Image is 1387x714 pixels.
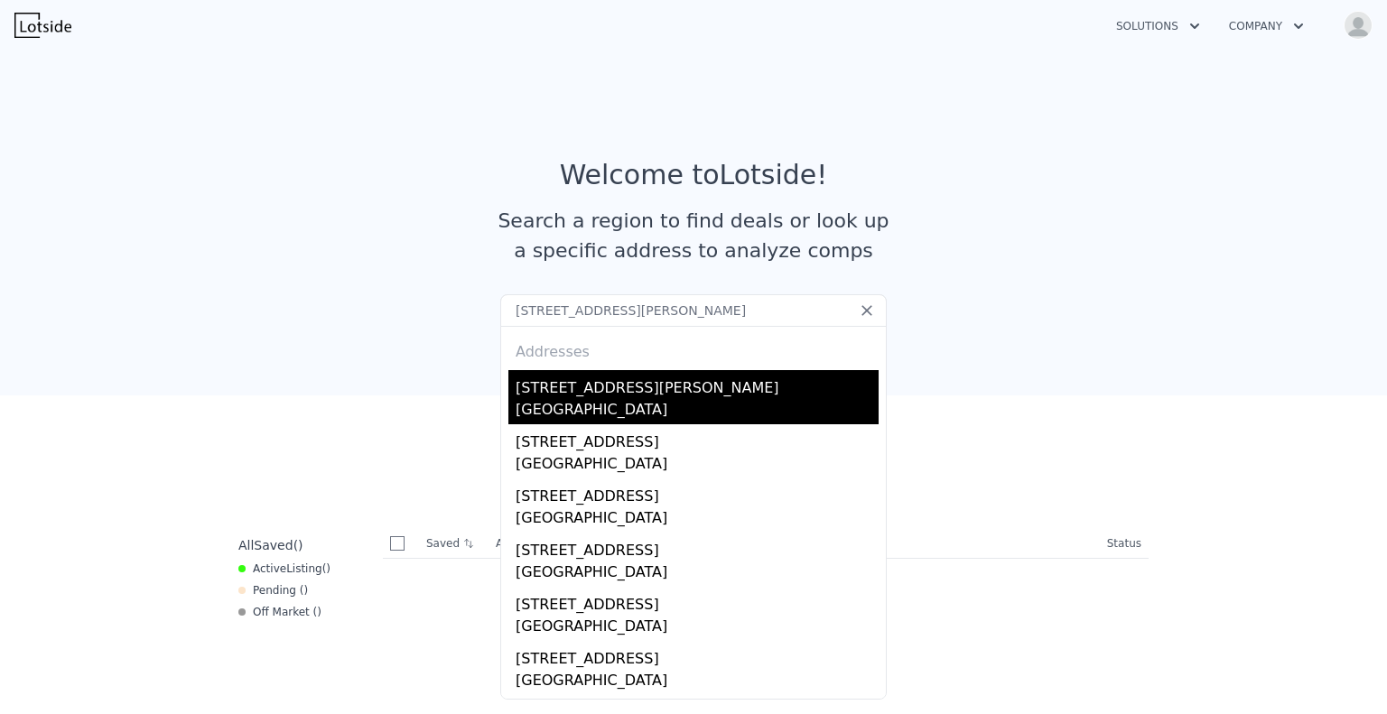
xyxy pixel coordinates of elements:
div: Addresses [508,327,879,370]
span: Active ( ) [253,561,330,576]
div: [STREET_ADDRESS] [516,587,879,616]
button: Company [1215,10,1318,42]
button: Solutions [1102,10,1215,42]
div: [STREET_ADDRESS] [516,478,879,507]
th: Status [1100,529,1149,559]
div: [STREET_ADDRESS] [516,533,879,561]
div: [GEOGRAPHIC_DATA] [516,670,879,695]
div: All ( ) [238,536,303,554]
div: [GEOGRAPHIC_DATA] [516,507,879,533]
img: Lotside [14,13,71,38]
div: Off Market ( ) [238,605,321,619]
th: Saved [419,529,489,558]
div: [GEOGRAPHIC_DATA] [516,399,879,424]
th: Address [489,529,1100,559]
div: [GEOGRAPHIC_DATA] [516,453,879,478]
div: Saved Properties [231,453,1156,486]
div: Pending ( ) [238,583,308,598]
div: [STREET_ADDRESS][PERSON_NAME] [516,370,879,399]
input: Search an address or region... [500,294,887,327]
div: [GEOGRAPHIC_DATA] [516,616,879,641]
img: avatar [1344,11,1373,40]
div: [GEOGRAPHIC_DATA] [516,561,879,587]
div: [STREET_ADDRESS] [516,424,879,453]
div: [STREET_ADDRESS] [516,641,879,670]
div: Search a region to find deals or look up a specific address to analyze comps [491,206,896,265]
span: Saved [254,538,293,552]
div: Welcome to Lotside ! [560,159,828,191]
span: Listing [286,562,322,575]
